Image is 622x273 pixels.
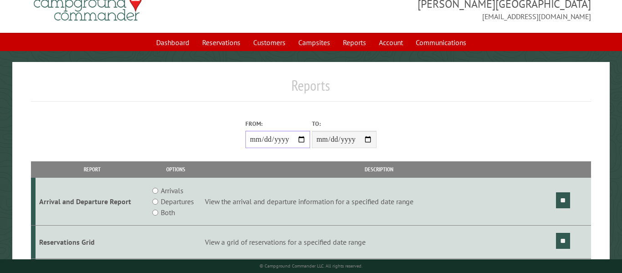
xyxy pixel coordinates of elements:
th: Description [203,161,554,177]
label: From: [245,119,310,128]
a: Dashboard [151,34,195,51]
th: Options [148,161,203,177]
td: Arrival and Departure Report [36,178,148,226]
a: Reports [337,34,372,51]
a: Customers [248,34,291,51]
a: Reservations [197,34,246,51]
small: © Campground Commander LLC. All rights reserved. [260,263,362,269]
a: Account [373,34,408,51]
td: Reservations Grid [36,226,148,259]
h1: Reports [31,77,591,102]
a: Campsites [293,34,336,51]
td: View the arrival and departure information for a specified date range [203,178,554,226]
a: Communications [410,34,472,51]
label: Departures [161,196,194,207]
label: Arrivals [161,185,184,196]
label: To: [312,119,377,128]
label: Both [161,207,175,218]
th: Report [36,161,148,177]
td: View a grid of reservations for a specified date range [203,226,554,259]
